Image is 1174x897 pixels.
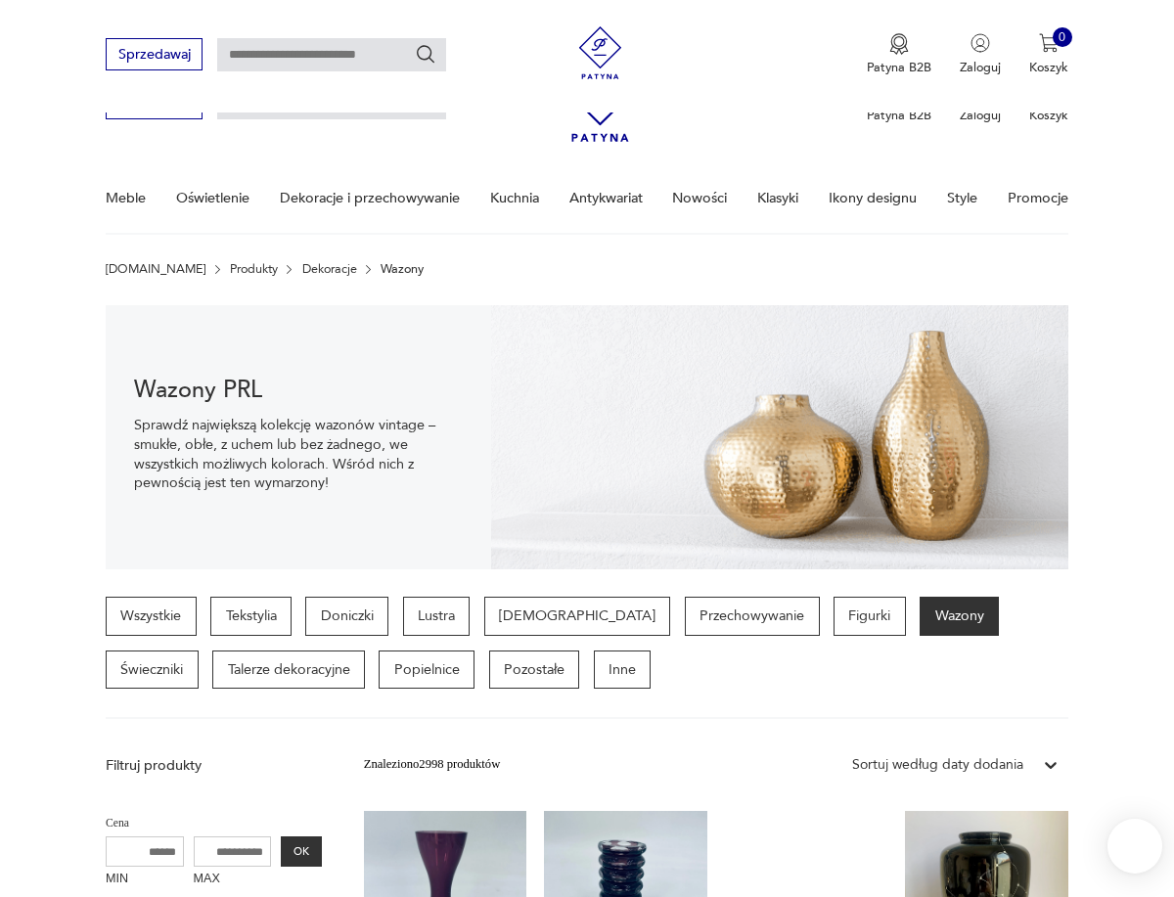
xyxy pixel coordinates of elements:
[1008,164,1068,232] a: Promocje
[867,107,931,124] p: Patyna B2B
[829,164,917,232] a: Ikony designu
[230,262,278,276] a: Produkty
[106,38,203,70] button: Sprzedawaj
[947,164,977,232] a: Style
[212,650,365,690] a: Talerze dekoracyjne
[415,43,436,65] button: Szukaj
[960,107,1001,124] p: Zaloguj
[867,33,931,76] a: Ikona medaluPatyna B2B
[210,597,292,636] a: Tekstylia
[280,164,460,232] a: Dekoracje i przechowywanie
[1039,33,1059,53] img: Ikona koszyka
[302,262,357,276] a: Dekoracje
[960,59,1001,76] p: Zaloguj
[1029,59,1068,76] p: Koszyk
[960,33,1001,76] button: Zaloguj
[1029,33,1068,76] button: 0Koszyk
[672,164,727,232] a: Nowości
[364,755,501,775] div: Znaleziono 2998 produktów
[381,262,424,276] p: Wazony
[106,50,203,62] a: Sprzedawaj
[106,164,146,232] a: Meble
[1029,107,1068,124] p: Koszyk
[106,867,184,894] label: MIN
[106,814,322,833] p: Cena
[484,597,671,636] a: [DEMOGRAPHIC_DATA]
[491,305,1068,569] img: Wazony vintage
[594,650,652,690] a: Inne
[852,755,1023,775] div: Sortuj według daty dodania
[106,262,205,276] a: [DOMAIN_NAME]
[685,597,820,636] a: Przechowywanie
[867,33,931,76] button: Patyna B2B
[490,164,539,232] a: Kuchnia
[867,59,931,76] p: Patyna B2B
[281,836,321,868] button: OK
[489,650,580,690] a: Pozostałe
[134,381,463,402] h1: Wazony PRL
[379,650,474,690] a: Popielnice
[403,597,471,636] a: Lustra
[106,650,199,690] a: Świeczniki
[920,597,999,636] a: Wazony
[194,867,272,894] label: MAX
[757,164,798,232] a: Klasyki
[305,597,388,636] a: Doniczki
[834,597,906,636] a: Figurki
[889,33,909,55] img: Ikona medalu
[971,33,990,53] img: Ikonka użytkownika
[569,164,643,232] a: Antykwariat
[1107,819,1162,874] iframe: Smartsupp widget button
[176,164,249,232] a: Oświetlenie
[134,416,463,493] p: Sprawdź największą kolekcję wazonów vintage – smukłe, obłe, z uchem lub bez żadnego, we wszystkic...
[106,756,322,776] p: Filtruj produkty
[1053,27,1072,47] div: 0
[567,26,633,79] img: Patyna - sklep z meblami i dekoracjami vintage
[106,597,197,636] a: Wszystkie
